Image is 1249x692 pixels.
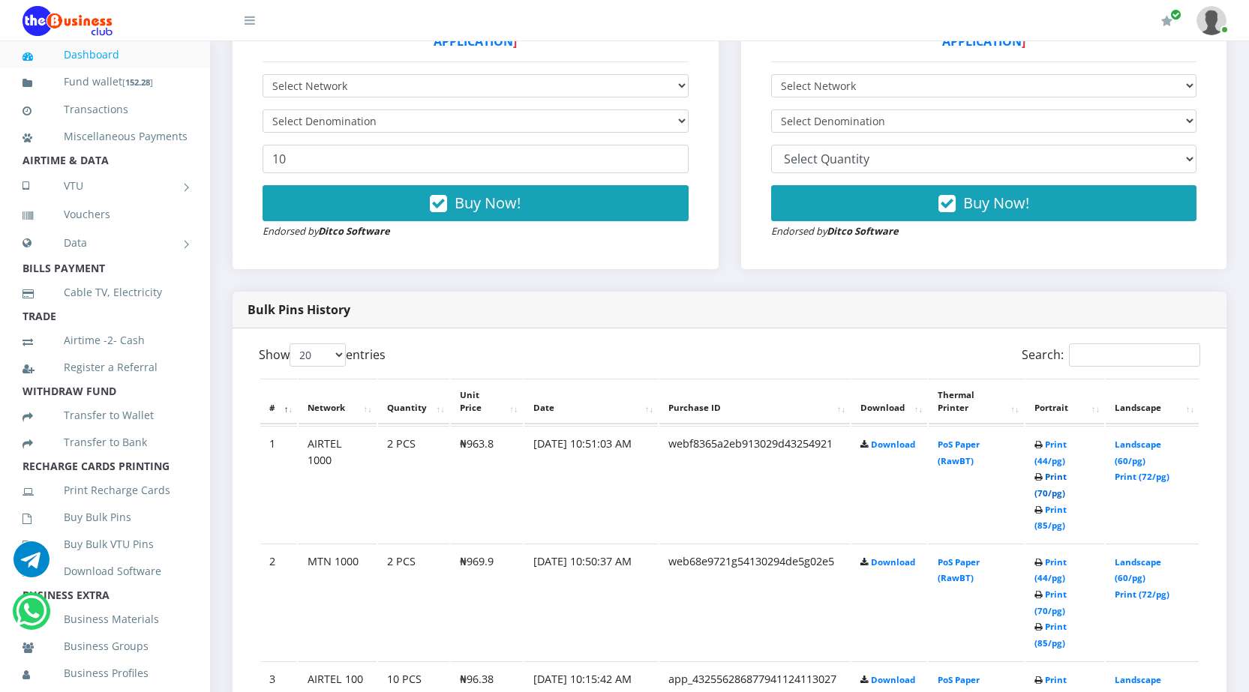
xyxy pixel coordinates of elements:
[455,193,521,213] span: Buy Now!
[23,527,188,562] a: Buy Bulk VTU Pins
[23,602,188,637] a: Business Materials
[851,379,927,425] th: Download: activate to sort column ascending
[871,674,915,685] a: Download
[248,301,350,318] strong: Bulk Pins History
[871,556,915,568] a: Download
[1069,343,1200,367] input: Search:
[23,92,188,127] a: Transactions
[1034,621,1067,649] a: Print (85/pg)
[451,426,523,542] td: ₦963.8
[1106,379,1199,425] th: Landscape: activate to sort column ascending
[23,473,188,508] a: Print Recharge Cards
[290,343,346,367] select: Showentries
[378,426,449,542] td: 2 PCS
[929,379,1023,425] th: Thermal Printer: activate to sort column ascending
[263,224,390,238] small: Endorsed by
[1161,15,1172,27] i: Renew/Upgrade Subscription
[451,379,523,425] th: Unit Price: activate to sort column ascending
[771,224,899,238] small: Endorsed by
[1115,471,1169,482] a: Print (72/pg)
[260,544,297,660] td: 2
[299,426,377,542] td: AIRTEL 1000
[938,439,980,466] a: PoS Paper (RawBT)
[263,145,689,173] input: Enter Quantity
[23,425,188,460] a: Transfer to Bank
[524,426,659,542] td: [DATE] 10:51:03 AM
[263,185,689,221] button: Buy Now!
[23,554,188,589] a: Download Software
[1196,6,1226,35] img: User
[318,224,390,238] strong: Ditco Software
[260,379,297,425] th: #: activate to sort column descending
[524,379,659,425] th: Date: activate to sort column ascending
[23,197,188,232] a: Vouchers
[23,398,188,433] a: Transfer to Wallet
[23,500,188,535] a: Buy Bulk Pins
[23,629,188,664] a: Business Groups
[23,64,188,100] a: Fund wallet[152.28]
[1034,504,1067,532] a: Print (85/pg)
[659,379,850,425] th: Purchase ID: activate to sort column ascending
[827,224,899,238] strong: Ditco Software
[260,426,297,542] td: 1
[125,76,150,88] b: 152.28
[1170,9,1181,20] span: Renew/Upgrade Subscription
[1115,439,1161,466] a: Landscape (60/pg)
[23,6,113,36] img: Logo
[23,37,188,72] a: Dashboard
[659,544,850,660] td: web68e9721g54130294de5g02e5
[1025,379,1105,425] th: Portrait: activate to sort column ascending
[1115,556,1161,584] a: Landscape (60/pg)
[259,343,386,367] label: Show entries
[938,556,980,584] a: PoS Paper (RawBT)
[451,544,523,660] td: ₦969.9
[23,323,188,358] a: Airtime -2- Cash
[1034,589,1067,616] a: Print (70/pg)
[299,544,377,660] td: MTN 1000
[23,119,188,154] a: Miscellaneous Payments
[1034,556,1067,584] a: Print (44/pg)
[771,185,1197,221] button: Buy Now!
[14,553,50,577] a: Chat for support
[299,379,377,425] th: Network: activate to sort column ascending
[659,426,850,542] td: webf8365a2eb913029d43254921
[963,193,1029,213] span: Buy Now!
[378,379,449,425] th: Quantity: activate to sort column ascending
[871,439,915,450] a: Download
[378,544,449,660] td: 2 PCS
[23,167,188,205] a: VTU
[23,275,188,310] a: Cable TV, Electricity
[1022,343,1200,367] label: Search:
[524,544,659,660] td: [DATE] 10:50:37 AM
[122,76,153,88] small: [ ]
[1115,589,1169,600] a: Print (72/pg)
[1034,471,1067,499] a: Print (70/pg)
[23,656,188,691] a: Business Profiles
[23,224,188,262] a: Data
[23,350,188,385] a: Register a Referral
[16,604,47,629] a: Chat for support
[1034,439,1067,466] a: Print (44/pg)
